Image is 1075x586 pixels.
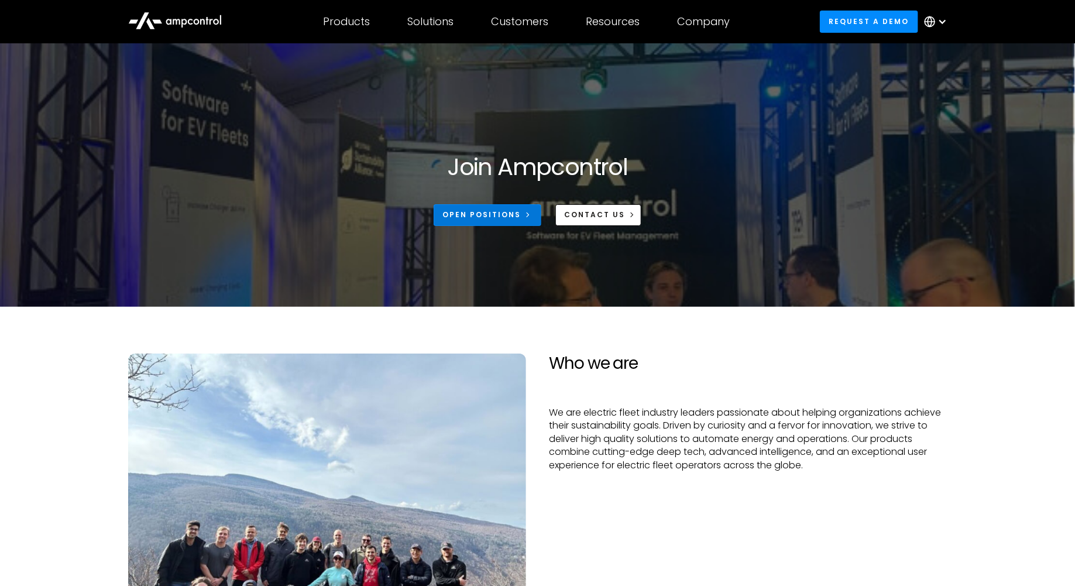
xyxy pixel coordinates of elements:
div: Solutions [407,15,454,28]
div: Company [677,15,730,28]
div: Resources [586,15,640,28]
a: Request a demo [820,11,918,32]
div: Customers [491,15,548,28]
h1: Join Ampcontrol [447,153,627,181]
div: Products [323,15,370,28]
div: Open Positions [443,210,521,220]
div: CONTACT US [564,210,625,220]
a: Open Positions [434,204,541,226]
h2: Who we are [549,354,947,373]
p: We are electric fleet industry leaders passionate about helping organizations achieve their susta... [549,406,947,472]
a: CONTACT US [555,204,641,226]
